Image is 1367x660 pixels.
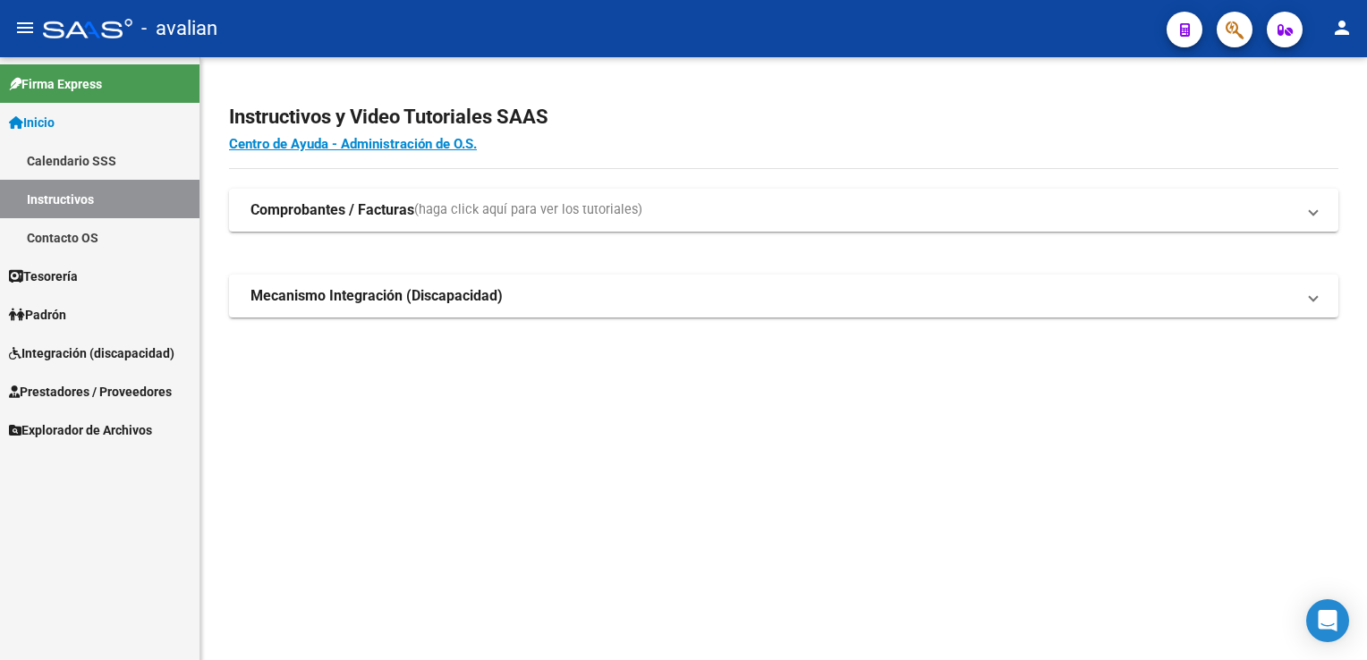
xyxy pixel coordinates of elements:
span: Integración (discapacidad) [9,343,174,363]
strong: Comprobantes / Facturas [250,200,414,220]
span: Inicio [9,113,55,132]
mat-expansion-panel-header: Mecanismo Integración (Discapacidad) [229,275,1338,317]
h2: Instructivos y Video Tutoriales SAAS [229,100,1338,134]
mat-icon: menu [14,17,36,38]
span: Prestadores / Proveedores [9,382,172,402]
mat-expansion-panel-header: Comprobantes / Facturas(haga click aquí para ver los tutoriales) [229,189,1338,232]
div: Open Intercom Messenger [1306,599,1349,642]
span: - avalian [141,9,217,48]
span: Explorador de Archivos [9,420,152,440]
span: Padrón [9,305,66,325]
strong: Mecanismo Integración (Discapacidad) [250,286,503,306]
span: (haga click aquí para ver los tutoriales) [414,200,642,220]
mat-icon: person [1331,17,1353,38]
a: Centro de Ayuda - Administración de O.S. [229,136,477,152]
span: Tesorería [9,267,78,286]
span: Firma Express [9,74,102,94]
